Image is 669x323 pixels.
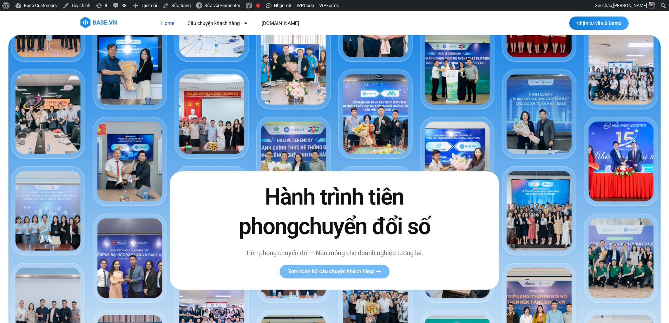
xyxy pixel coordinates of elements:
span: Sửa với Elementor [204,3,240,8]
span: chuyển đổi số [299,213,430,240]
a: [DOMAIN_NAME] [256,17,304,30]
span: Xem toàn bộ câu chuyện khách hàng [288,269,374,274]
a: Home [156,17,179,30]
div: Cụm từ khóa trọng tâm chưa được đặt [256,4,260,8]
a: Xem toàn bộ câu chuyện khách hàng [280,265,389,278]
nav: Menu [156,17,428,30]
h2: Hành trình tiên phong [224,183,445,241]
span: Nhận tư vấn & Demo [576,21,622,26]
span: [PERSON_NAME] [613,3,647,8]
p: Tiên phong chuyển đổi – Nền móng cho doanh nghiệp tương lai. [224,248,445,258]
a: Nhận tư vấn & Demo [569,17,629,30]
a: Câu chuyện khách hàng [182,17,254,30]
